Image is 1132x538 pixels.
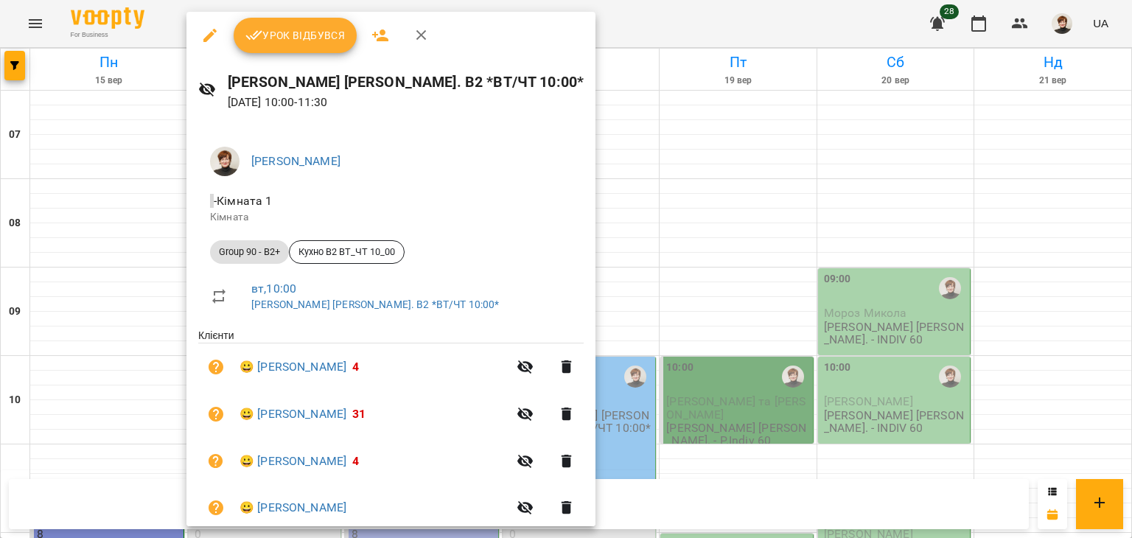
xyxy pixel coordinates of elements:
span: 31 [352,407,366,421]
span: 4 [352,454,359,468]
a: 😀 [PERSON_NAME] [240,358,346,376]
button: Візит ще не сплачено. Додати оплату? [198,349,234,385]
a: [PERSON_NAME] [PERSON_NAME]. В2 *ВТ/ЧТ 10:00* [251,298,500,310]
span: Урок відбувся [245,27,346,44]
a: [PERSON_NAME] [251,154,340,168]
a: 😀 [PERSON_NAME] [240,453,346,470]
button: Урок відбувся [234,18,357,53]
p: [DATE] 10:00 - 11:30 [228,94,584,111]
span: 4 [352,360,359,374]
img: 630b37527edfe3e1374affafc9221cc6.jpg [210,147,240,176]
span: - Кімната 1 [210,194,276,208]
a: вт , 10:00 [251,282,296,296]
button: Візит ще не сплачено. Додати оплату? [198,396,234,432]
span: Кухно В2 ВТ_ЧТ 10_00 [290,245,404,259]
button: Візит ще не сплачено. Додати оплату? [198,490,234,525]
a: 😀 [PERSON_NAME] [240,405,346,423]
h6: [PERSON_NAME] [PERSON_NAME]. В2 *ВТ/ЧТ 10:00* [228,71,584,94]
span: Group 90 - B2+ [210,245,289,259]
div: Кухно В2 ВТ_ЧТ 10_00 [289,240,405,264]
button: Візит ще не сплачено. Додати оплату? [198,444,234,479]
a: 😀 [PERSON_NAME] [240,499,346,517]
p: Кімната [210,210,572,225]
